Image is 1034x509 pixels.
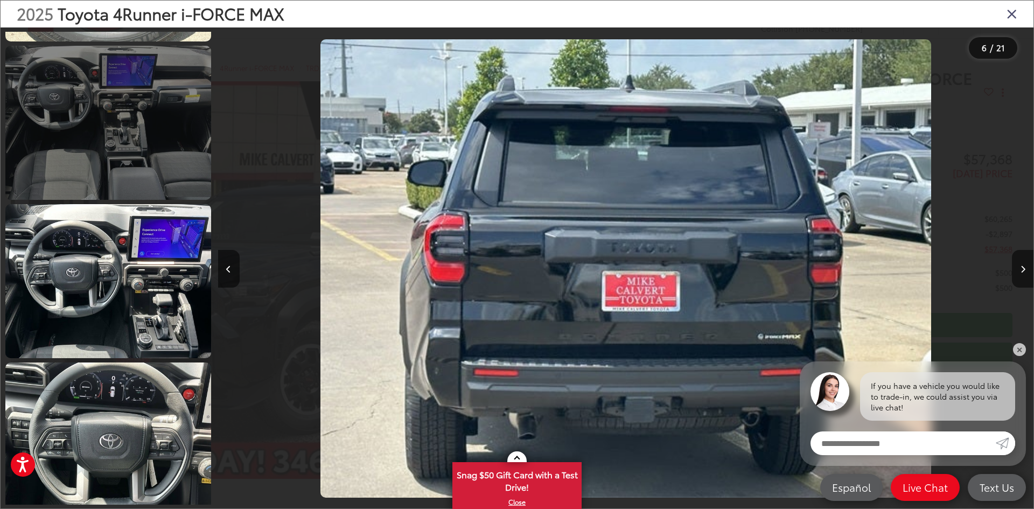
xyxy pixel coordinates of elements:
img: Agent profile photo [811,372,849,411]
span: Español [827,480,876,494]
a: Submit [996,431,1015,455]
input: Enter your message [811,431,996,455]
span: / [989,44,994,52]
span: Live Chat [897,480,953,494]
span: Text Us [974,480,1019,494]
img: 2025 Toyota 4Runner i-FORCE MAX TRD Off-Road Premium i-FORCE MAX [320,39,931,498]
span: 6 [982,41,987,53]
a: Live Chat [891,474,960,501]
button: Previous image [218,250,240,288]
img: 2025 Toyota 4Runner i-FORCE MAX TRD Off-Road Premium i-FORCE MAX [3,203,213,360]
i: Close gallery [1007,6,1017,20]
a: Text Us [968,474,1026,501]
span: 21 [996,41,1005,53]
span: 2025 [17,2,53,25]
span: Toyota 4Runner i-FORCE MAX [58,2,284,25]
div: If you have a vehicle you would like to trade-in, we could assist you via live chat! [860,372,1015,421]
button: Next image [1012,250,1033,288]
div: 2025 Toyota 4Runner i-FORCE MAX TRD Off-Road Premium i-FORCE MAX 5 [218,39,1033,498]
a: Español [820,474,883,501]
span: Snag $50 Gift Card with a Test Drive! [453,463,581,496]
